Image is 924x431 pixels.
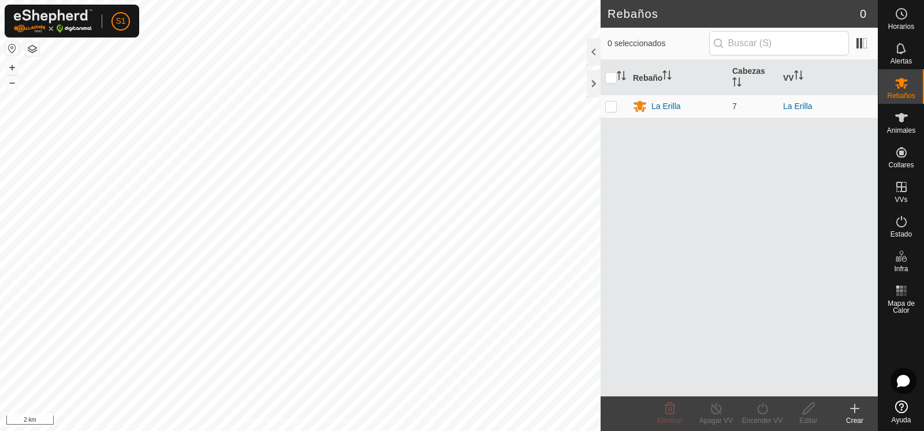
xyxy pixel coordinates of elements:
font: 0 seleccionados [608,39,665,48]
a: La Erilla [783,102,813,111]
p-sorticon: Activar para ordenar [662,72,672,81]
font: 0 [860,8,866,20]
font: Collares [888,161,914,169]
span: Mapa de Calor [881,300,921,314]
font: Encender VV [742,417,783,425]
font: + [9,61,16,73]
div: La Erilla [651,100,681,113]
p-sorticon: Activar para ordenar [732,79,742,88]
font: Editar [799,417,817,425]
a: Contáctanos [321,416,360,426]
button: Capas del Mapa [25,42,39,56]
font: Estado [891,230,912,238]
img: Logo Gallagher [14,9,92,33]
font: Contáctanos [321,417,360,425]
font: Rebaño [633,73,662,82]
button: + [5,61,19,74]
font: Crear [846,417,863,425]
font: Cabezas [732,66,765,76]
span: Horarios [888,23,914,30]
font: Rebaños [887,92,915,100]
span: S1 [115,15,125,27]
font: Eliminar [657,417,682,425]
font: – [9,76,15,88]
font: Infra [894,265,908,273]
font: Política de Privacidad [241,417,307,425]
input: Buscar (S) [709,31,849,55]
a: Política de Privacidad [241,416,307,426]
font: Alertas [891,57,912,65]
button: Restablecer mapa [5,42,19,55]
font: Animales [887,126,915,134]
span: 7 [732,102,737,111]
font: VVs [895,196,907,204]
font: VV [783,73,794,82]
font: Apagar VV [699,417,733,425]
p-sorticon: Activar para ordenar [617,73,626,82]
font: Rebaños [608,8,658,20]
font: Ayuda [892,416,911,424]
a: Ayuda [878,396,924,428]
p-sorticon: Activar para ordenar [794,72,803,81]
button: – [5,76,19,89]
